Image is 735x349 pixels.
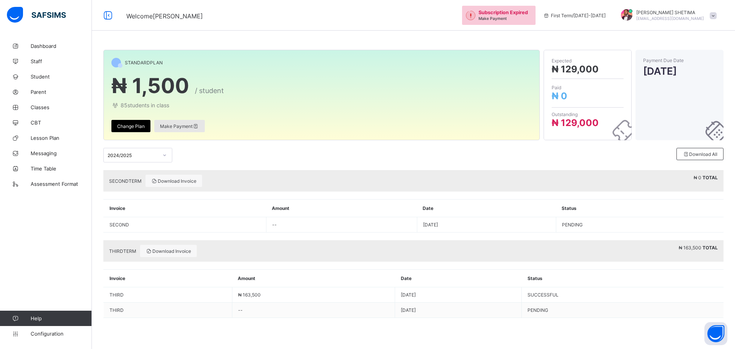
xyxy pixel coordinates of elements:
span: Lesson Plan [31,135,92,141]
th: Status [556,200,724,217]
span: Download Invoice [151,178,196,184]
td: -- [266,217,417,233]
td: SECOND [104,217,266,232]
span: Help [31,315,91,321]
span: [PERSON_NAME] SHETIMA [636,10,704,15]
td: SUCCESSFUL [522,287,724,303]
span: ₦ 0 [552,90,567,102]
div: 2024/2025 [108,152,158,158]
span: CBT [31,120,92,126]
span: Student [31,74,92,80]
span: Expected [552,58,624,64]
span: THIRD TERM [109,248,136,254]
span: / student [195,87,224,95]
span: Welcome [PERSON_NAME] [126,12,203,20]
img: outstanding-1.146d663e52f09953f639664a84e30106.svg [466,11,475,20]
td: [DATE] [417,217,556,233]
img: safsims [7,7,66,23]
span: ₦ 163,500 [679,245,701,251]
span: Classes [31,104,92,110]
span: SECOND TERM [109,178,142,184]
td: THIRD [104,287,232,302]
div: MAHMUDSHETIMA [613,9,720,22]
b: TOTAL [702,245,718,251]
th: Amount [232,270,395,287]
span: session/term information [543,13,606,18]
span: Paid [552,85,624,90]
span: STANDARD PLAN [125,60,163,66]
span: Download All [683,151,717,157]
td: PENDING [522,303,724,318]
th: Invoice [104,200,266,217]
td: PENDING [556,217,724,233]
span: Make Payment [479,16,507,21]
span: Dashboard [31,43,92,49]
span: ₦ 129,000 [552,117,599,128]
td: [DATE] [395,287,522,303]
th: Date [417,200,556,217]
span: Subscription Expired [479,10,528,15]
span: Assessment Format [31,181,92,187]
span: 85 students in class [111,102,532,108]
span: Messaging [31,150,92,156]
span: ₦ 129,000 [552,64,599,75]
th: Status [522,270,724,287]
th: Amount [266,200,417,217]
span: ₦ 0 [694,175,701,180]
th: Date [395,270,522,287]
td: -- [232,303,395,318]
span: Configuration [31,331,91,337]
span: Payment Due Date [643,57,716,63]
button: Open asap [704,322,727,345]
span: [DATE] [643,65,716,77]
td: [DATE] [395,303,522,318]
span: Parent [31,89,92,95]
span: ₦ 163,500 [238,292,261,298]
span: ₦ 1,500 [111,73,189,98]
th: Invoice [104,270,232,287]
span: Change Plan [117,123,145,129]
span: Time Table [31,165,92,172]
td: THIRD [104,303,232,318]
span: Download Invoice [146,248,191,254]
b: TOTAL [702,175,718,180]
span: Make Payment [160,123,199,129]
span: Outstanding [552,111,624,117]
span: [EMAIL_ADDRESS][DOMAIN_NAME] [636,16,704,21]
span: Staff [31,58,92,64]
